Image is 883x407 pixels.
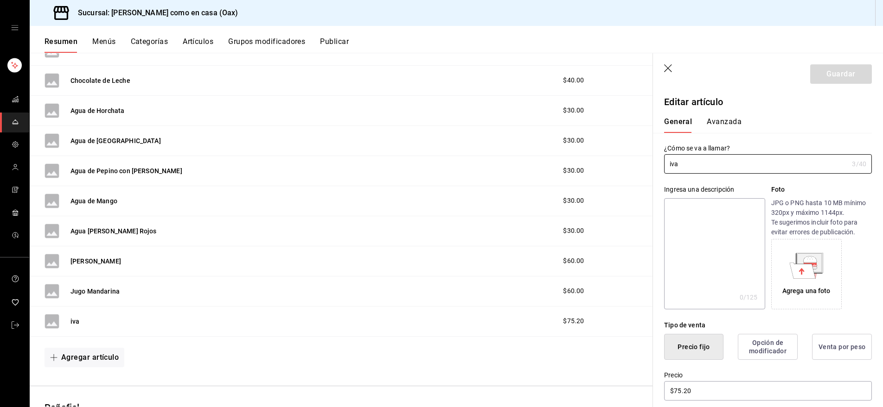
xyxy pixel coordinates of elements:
div: 0 /125 [740,293,758,302]
button: Agua de Horchata [70,106,124,115]
p: Foto [771,185,872,194]
div: Ingresa una descripción [664,185,765,194]
button: Categorías [131,37,168,53]
span: $60.00 [563,286,584,296]
button: Grupos modificadores [228,37,305,53]
h3: Sucursal: [PERSON_NAME] como en casa (Oax) [70,7,238,19]
button: Opción de modificador [738,334,798,360]
p: JPG o PNG hasta 10 MB mínimo 320px y máximo 1144px. Te sugerimos incluir foto para evitar errores... [771,198,872,237]
button: Artículos [183,37,213,53]
button: open drawer [11,24,19,31]
div: navigation tabs [45,37,883,53]
button: Publicar [320,37,349,53]
span: $75.20 [563,316,584,326]
span: $30.00 [563,166,584,175]
span: $30.00 [563,196,584,206]
div: Agrega una foto [782,286,831,296]
span: $30.00 [563,226,584,236]
button: Menús [92,37,115,53]
label: ¿Cómo se va a llamar? [664,145,872,151]
button: Chocolate de Leche [70,76,130,85]
span: $60.00 [563,256,584,266]
button: Agua de Mango [70,196,117,206]
span: $30.00 [563,136,584,145]
button: Precio fijo [664,334,723,360]
div: 3 /40 [852,159,866,169]
span: $30.00 [563,106,584,115]
label: Precio [664,372,872,378]
button: Jugo Mandarina [70,287,120,296]
p: Editar artículo [664,95,872,109]
div: navigation tabs [664,117,861,133]
button: General [664,117,692,133]
button: Agua de [GEOGRAPHIC_DATA] [70,136,161,145]
button: Agregar artículo [45,348,124,367]
div: Tipo de venta [664,320,872,330]
button: Venta por peso [812,334,872,360]
span: $40.00 [563,75,584,85]
div: Agrega una foto [774,241,839,307]
button: Resumen [45,37,77,53]
button: [PERSON_NAME] [70,257,121,266]
input: $0.00 [664,381,872,401]
button: Agua de Pepino con [PERSON_NAME] [70,166,182,175]
button: iva [70,317,79,326]
button: Avanzada [707,117,742,133]
button: Agua [PERSON_NAME] Rojos [70,226,157,236]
